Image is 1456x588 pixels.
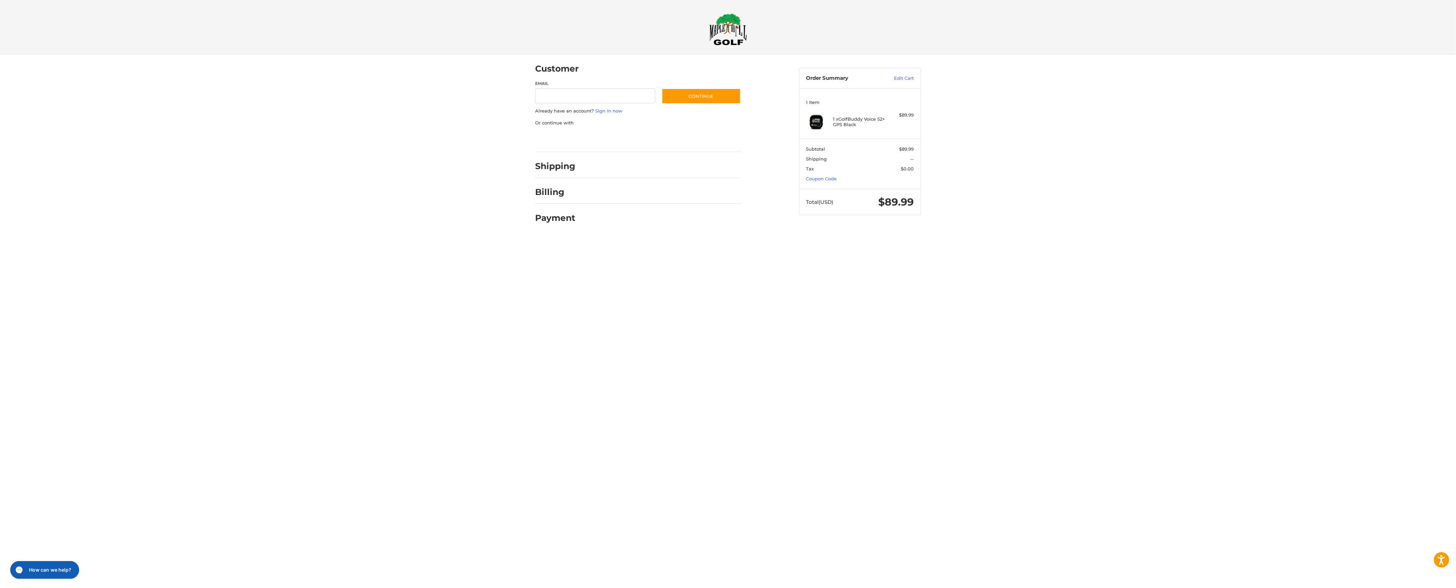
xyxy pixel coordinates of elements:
[535,161,575,171] h2: Shipping
[535,63,579,74] h2: Customer
[887,112,914,119] div: $89.99
[880,75,914,82] a: Edit Cart
[899,146,914,152] span: $89.99
[7,559,81,581] iframe: Gorgias live chat messenger
[806,166,814,171] span: Tax
[595,108,622,114] a: Sign in now
[591,133,642,145] iframe: PayPal-paylater
[806,156,827,162] span: Shipping
[535,108,741,115] p: Already have an account?
[535,213,575,223] h2: Payment
[662,88,741,104] button: Continue
[806,176,837,181] a: Coupon Code
[709,13,747,45] img: Maple Hill Golf
[911,156,914,162] span: --
[806,199,834,205] span: Total (USD)
[833,116,885,127] h4: 1 x GolfBuddy Voice S2+ GPS Black
[806,100,914,105] h3: 1 Item
[533,133,584,145] iframe: PayPal-paypal
[535,80,655,87] label: Email
[535,187,575,197] h2: Billing
[806,146,825,152] span: Subtotal
[879,196,914,208] span: $89.99
[535,120,741,126] p: Or continue with
[901,166,914,171] span: $0.00
[806,75,880,82] h3: Order Summary
[649,133,700,145] iframe: PayPal-venmo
